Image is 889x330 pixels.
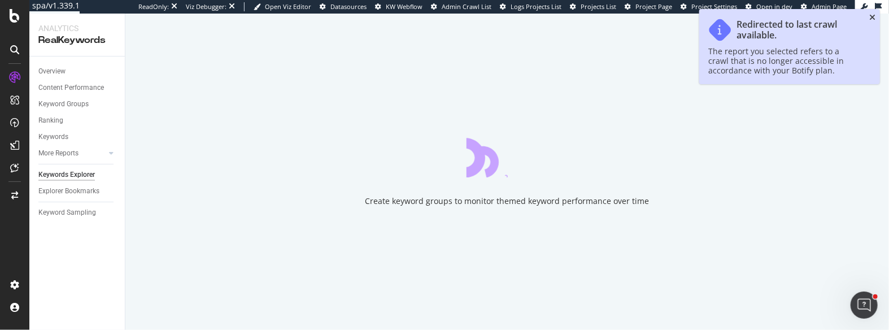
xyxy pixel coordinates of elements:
[254,2,311,11] a: Open Viz Editor
[38,115,117,127] a: Ranking
[681,2,737,11] a: Project Settings
[746,2,792,11] a: Open in dev
[38,207,96,219] div: Keyword Sampling
[442,2,491,11] span: Admin Crawl List
[801,2,847,11] a: Admin Page
[570,2,616,11] a: Projects List
[38,82,117,94] a: Content Performance
[386,2,422,11] span: KW Webflow
[38,82,104,94] div: Content Performance
[38,169,117,181] a: Keywords Explorer
[265,2,311,11] span: Open Viz Editor
[851,292,878,319] iframe: Intercom live chat
[431,2,491,11] a: Admin Crawl List
[581,2,616,11] span: Projects List
[38,185,117,197] a: Explorer Bookmarks
[38,185,99,197] div: Explorer Bookmarks
[38,147,79,159] div: More Reports
[38,131,68,143] div: Keywords
[38,98,117,110] a: Keyword Groups
[467,137,548,177] div: animation
[500,2,561,11] a: Logs Projects List
[38,66,66,77] div: Overview
[38,98,89,110] div: Keyword Groups
[737,19,860,41] div: Redirected to last crawl available.
[38,34,116,47] div: RealKeywords
[38,131,117,143] a: Keywords
[38,147,106,159] a: More Reports
[511,2,561,11] span: Logs Projects List
[38,207,117,219] a: Keyword Sampling
[635,2,672,11] span: Project Page
[38,169,95,181] div: Keywords Explorer
[38,115,63,127] div: Ranking
[38,23,116,34] div: Analytics
[186,2,226,11] div: Viz Debugger:
[812,2,847,11] span: Admin Page
[869,14,875,21] div: close toast
[320,2,367,11] a: Datasources
[708,46,860,75] div: The report you selected refers to a crawl that is no longer accessible in accordance with your Bo...
[756,2,792,11] span: Open in dev
[691,2,737,11] span: Project Settings
[138,2,169,11] div: ReadOnly:
[375,2,422,11] a: KW Webflow
[625,2,672,11] a: Project Page
[38,66,117,77] a: Overview
[330,2,367,11] span: Datasources
[365,196,650,207] div: Create keyword groups to monitor themed keyword performance over time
